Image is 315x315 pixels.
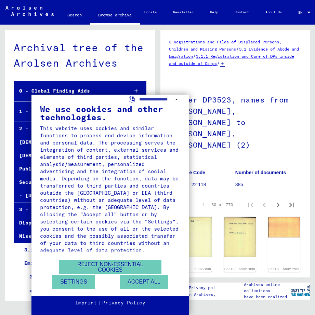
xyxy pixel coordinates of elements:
[120,275,168,289] button: Accept all
[75,300,97,306] a: Imprint
[59,260,161,274] button: Reject non-essential cookies
[40,125,181,254] div: This website uses cookies and similar functions to process end device information and personal da...
[102,300,145,306] a: Privacy Policy
[40,105,181,121] div: We use cookies and other technologies.
[52,275,95,289] button: Settings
